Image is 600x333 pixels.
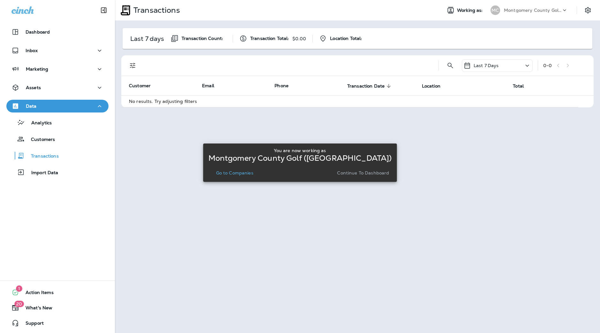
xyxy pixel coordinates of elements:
span: Customer [129,83,151,89]
button: Go to Companies [214,168,256,177]
span: Email [202,83,214,89]
p: Import Data [25,170,58,176]
button: Collapse Sidebar [95,4,113,17]
button: Search Transactions [444,59,457,72]
p: Data [26,104,37,109]
button: 20What's New [6,301,109,314]
td: No results. Try adjusting filters [121,95,578,107]
div: 0 - 0 [543,63,552,68]
button: 1Action Items [6,286,109,299]
button: Support [6,317,109,329]
p: Inbox [26,48,38,53]
button: Inbox [6,44,109,57]
span: Support [19,321,44,328]
p: Transactions [131,5,180,15]
div: MC [491,5,500,15]
p: Last 7 days [130,36,164,41]
span: Total [513,83,532,89]
p: Dashboard [26,29,50,35]
button: Settings [582,4,594,16]
p: Go to Companies [216,170,253,175]
button: Marketing [6,63,109,75]
button: Transactions [6,149,109,162]
span: Action Items [19,290,54,298]
span: 20 [14,301,24,307]
button: Dashboard [6,26,109,38]
p: Transactions [25,153,59,159]
span: Transaction Count: [182,36,223,41]
span: Location [422,83,449,89]
span: Location [422,83,440,89]
p: Customers [25,137,55,143]
button: Continue to Dashboard [334,168,392,177]
p: Montgomery County Golf ([GEOGRAPHIC_DATA]) [208,156,392,161]
button: Assets [6,81,109,94]
button: Customers [6,132,109,146]
button: Analytics [6,116,109,129]
p: Marketing [26,66,48,72]
p: Assets [26,85,41,90]
p: Last 7 Days [474,63,499,68]
p: You are now working as [274,148,326,153]
span: 1 [16,285,22,292]
p: Continue to Dashboard [337,170,389,175]
span: What's New [19,305,52,313]
p: Analytics [25,120,52,126]
span: Total [513,83,524,89]
button: Data [6,100,109,112]
p: Montgomery County Golf ([GEOGRAPHIC_DATA]) [504,8,561,13]
button: Filters [126,59,139,72]
button: Import Data [6,166,109,179]
span: Working as: [457,8,484,13]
